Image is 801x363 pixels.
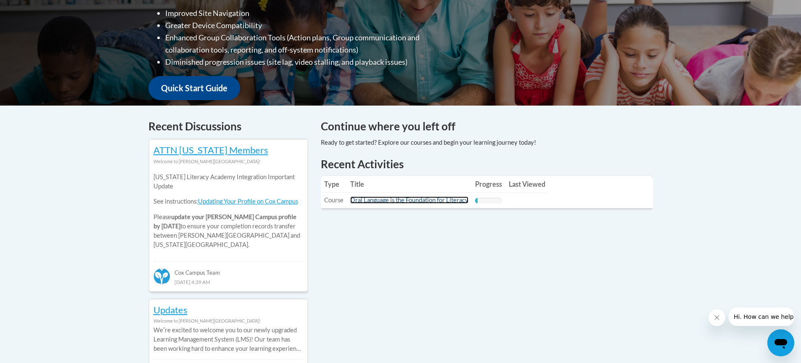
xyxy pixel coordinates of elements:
[153,172,303,191] p: [US_STATE] Literacy Academy Integration Important Update
[321,156,653,172] h1: Recent Activities
[324,196,344,204] span: Course
[198,198,298,205] a: Updating Your Profile on Cox Campus
[153,144,268,156] a: ATTN [US_STATE] Members
[347,176,472,193] th: Title
[321,176,347,193] th: Type
[350,196,468,204] a: Oral Language is the Foundation for Literacy
[321,118,653,135] h4: Continue where you left off
[153,262,303,277] div: Cox Campus Team
[153,166,303,256] div: Please to ensure your completion records transfer between [PERSON_NAME][GEOGRAPHIC_DATA] and [US_...
[153,316,303,326] div: Welcome to [PERSON_NAME][GEOGRAPHIC_DATA]!
[148,118,308,135] h4: Recent Discussions
[505,176,549,193] th: Last Viewed
[165,32,453,56] li: Enhanced Group Collaboration Tools (Action plans, Group communication and collaboration tools, re...
[153,277,303,286] div: [DATE] 4:39 AM
[729,307,794,326] iframe: Message from company
[148,76,240,100] a: Quick Start Guide
[165,7,453,19] li: Improved Site Navigation
[708,309,725,326] iframe: Close message
[153,157,303,166] div: Welcome to [PERSON_NAME][GEOGRAPHIC_DATA]!
[472,176,505,193] th: Progress
[767,329,794,356] iframe: Button to launch messaging window
[153,268,170,285] img: Cox Campus Team
[165,56,453,68] li: Diminished progression issues (site lag, video stalling, and playback issues)
[475,198,478,204] div: Progress, %
[153,326,303,353] p: Weʹre excited to welcome you to our newly upgraded Learning Management System (LMS)! Our team has...
[5,6,68,13] span: Hi. How can we help?
[153,197,303,206] p: See instructions:
[153,304,188,315] a: Updates
[153,213,296,230] b: update your [PERSON_NAME] Campus profile by [DATE]
[165,19,453,32] li: Greater Device Compatibility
